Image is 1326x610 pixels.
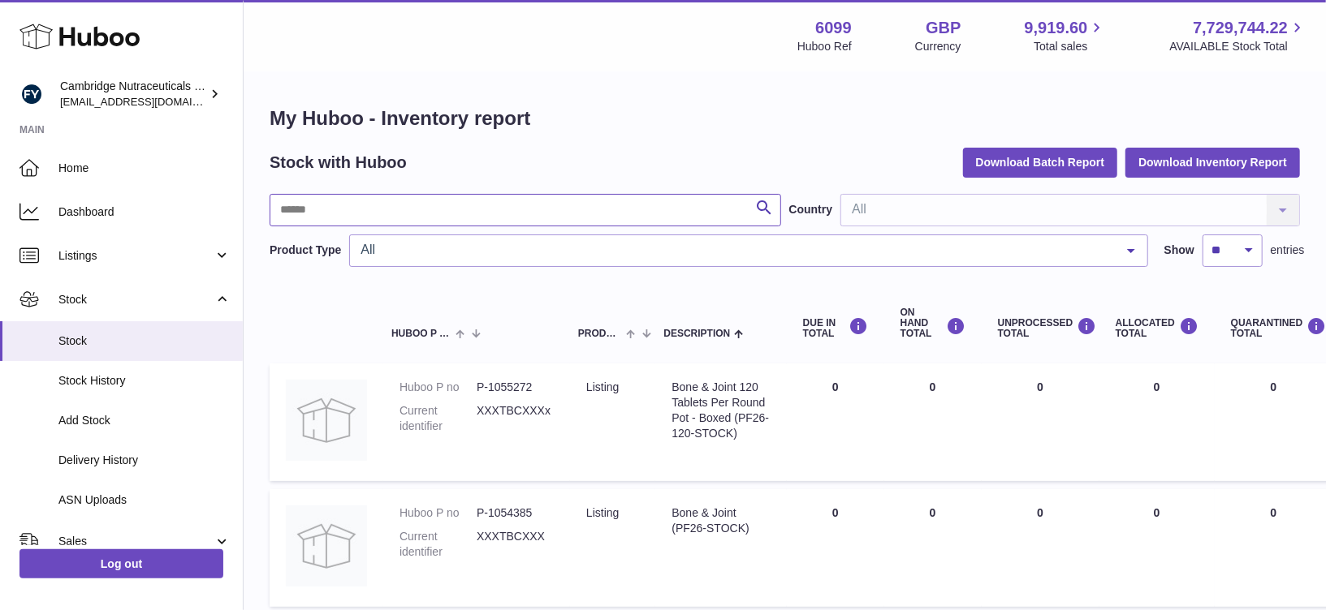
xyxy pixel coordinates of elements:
span: Delivery History [58,453,231,468]
td: 0 [982,489,1099,607]
button: Download Batch Report [963,148,1118,177]
div: Currency [915,39,961,54]
span: 9,919.60 [1025,17,1088,39]
td: 0 [884,363,982,481]
a: 7,729,744.22 AVAILABLE Stock Total [1169,17,1307,54]
img: product image [286,380,367,461]
td: 0 [982,363,1099,481]
div: ON HAND Total [901,307,965,340]
span: Product Type [578,329,622,339]
div: ALLOCATED Total [1116,317,1199,339]
span: Dashboard [58,204,231,220]
span: Sales [58,534,214,549]
span: Stock [58,292,214,307]
span: 0 [1270,380,1276,393]
div: Huboo Ref [797,39,852,54]
span: All [356,242,1114,258]
div: QUARANTINED Total [1231,317,1316,339]
td: 0 [787,363,884,481]
div: DUE IN TOTAL [803,317,868,339]
label: Show [1164,243,1194,258]
td: 0 [1099,489,1215,607]
span: ASN Uploads [58,492,231,508]
td: 0 [787,489,884,607]
td: 0 [1099,363,1215,481]
dd: XXXTBCXXXx [477,403,554,434]
strong: 6099 [815,17,852,39]
img: huboo@camnutra.com [19,82,44,106]
div: Bone & Joint (PF26-STOCK) [672,505,770,536]
span: listing [586,506,619,519]
span: Home [58,161,231,176]
dd: P-1054385 [477,505,554,521]
span: Total sales [1034,39,1106,54]
label: Country [789,202,833,217]
span: listing [586,380,619,393]
dt: Huboo P no [400,380,477,395]
span: AVAILABLE Stock Total [1169,39,1307,54]
span: Listings [58,248,214,264]
span: Huboo P no [391,329,451,339]
span: Stock History [58,373,231,389]
span: Add Stock [58,413,231,428]
label: Product Type [270,243,341,258]
span: 7,729,744.22 [1193,17,1288,39]
span: Stock [58,333,231,349]
dt: Huboo P no [400,505,477,521]
a: Log out [19,549,223,578]
a: 9,919.60 Total sales [1025,17,1107,54]
td: 0 [884,489,982,607]
span: [EMAIL_ADDRESS][DOMAIN_NAME] [60,95,239,108]
h2: Stock with Huboo [270,152,407,174]
strong: GBP [926,17,961,39]
button: Download Inventory Report [1125,148,1300,177]
dd: XXXTBCXXX [477,529,554,560]
img: product image [286,505,367,586]
div: Bone & Joint 120 Tablets Per Round Pot - Boxed (PF26-120-STOCK) [672,380,770,441]
h1: My Huboo - Inventory report [270,105,1300,131]
dt: Current identifier [400,403,477,434]
dt: Current identifier [400,529,477,560]
div: UNPROCESSED Total [998,317,1083,339]
dd: P-1055272 [477,380,554,395]
div: Cambridge Nutraceuticals Ltd [60,79,206,110]
span: Description [663,329,730,339]
span: 0 [1270,506,1276,519]
span: entries [1271,243,1305,258]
